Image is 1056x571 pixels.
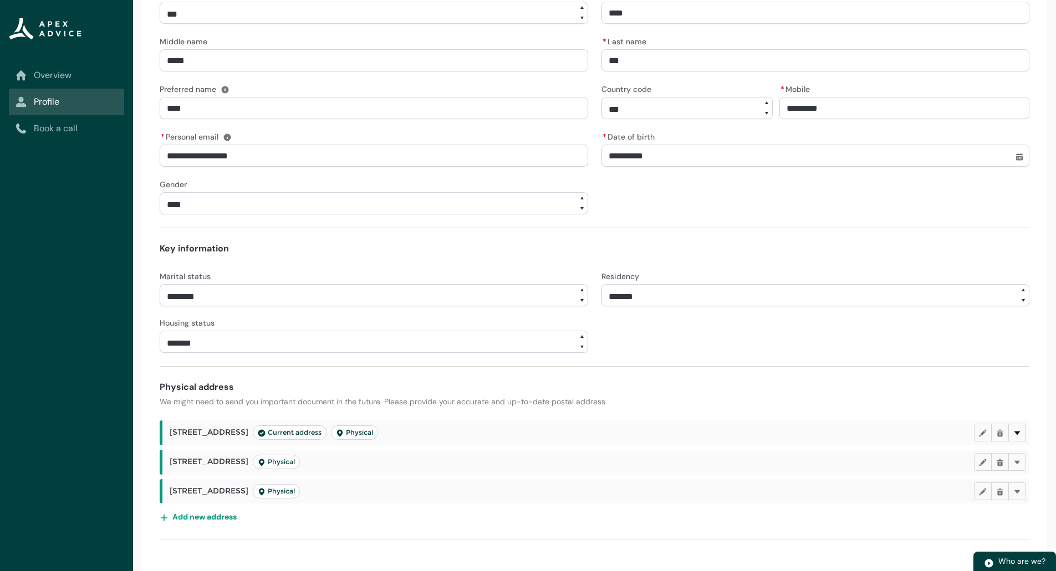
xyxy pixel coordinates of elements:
[253,484,300,498] lightning-badge: Address Type
[161,132,165,142] abbr: required
[603,37,606,47] abbr: required
[601,129,659,142] label: Date of birth
[336,428,373,437] span: Physical
[974,453,992,471] button: Edit
[601,84,651,94] span: Country code
[160,242,1029,255] h4: Key information
[991,424,1009,441] button: Delete
[258,487,295,496] span: Physical
[16,122,118,135] a: Book a call
[991,482,1009,500] button: Delete
[991,453,1009,471] button: Delete
[601,271,639,281] span: Residency
[779,81,814,95] label: Mobile
[160,380,1029,394] h4: Physical address
[170,455,300,469] span: [STREET_ADDRESS]
[160,129,223,142] label: Personal email
[1008,424,1026,441] button: More
[331,425,378,440] lightning-badge: Address Type
[1008,453,1026,471] button: More
[160,179,187,189] span: Gender
[258,457,295,466] span: Physical
[160,396,1029,407] p: We might need to send you important document in the future. Please provide your accurate and up-t...
[780,84,784,94] abbr: required
[984,558,994,568] img: play.svg
[160,34,212,47] label: Middle name
[974,482,992,500] button: Edit
[253,455,300,469] lightning-badge: Address Type
[998,556,1045,566] span: Who are we?
[258,428,322,437] span: Current address
[253,425,327,440] lightning-badge: Current address
[16,95,118,109] a: Profile
[170,484,300,498] span: [STREET_ADDRESS]
[603,132,606,142] abbr: required
[160,318,215,328] span: Housing status
[9,18,81,40] img: Apex Advice Group
[1008,482,1026,500] button: More
[160,81,221,95] label: Preferred name
[160,271,211,281] span: Marital status
[974,424,992,441] button: Edit
[601,34,651,47] label: Last name
[16,69,118,82] a: Overview
[160,508,237,526] button: Add new address
[170,425,378,440] span: [STREET_ADDRESS]
[9,62,124,142] nav: Sub page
